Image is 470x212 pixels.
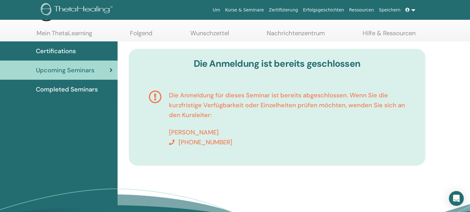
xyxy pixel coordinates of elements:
[377,4,403,16] a: Speichern
[449,191,464,206] div: Open Intercom Messenger
[300,4,347,16] a: Erfolgsgeschichten
[190,29,229,41] a: Wunschzettel
[130,29,153,41] a: Folgend
[169,127,406,137] p: [PERSON_NAME]
[223,4,266,16] a: Kurse & Seminare
[210,4,223,16] a: Um
[36,46,76,56] span: Certifications
[138,58,416,69] h3: Die Anmeldung ist bereits geschlossen
[363,29,416,41] a: Hilfe & Ressourcen
[179,138,232,146] span: [PHONE_NUMBER]
[36,66,94,75] span: Upcoming Seminars
[36,85,98,94] span: Completed Seminars
[41,3,115,17] img: logo.png
[169,90,406,120] p: Die Anmeldung für dieses Seminar ist bereits abgeschlossen. Wenn Sie die kurzfristige Verfügbarke...
[37,29,92,41] a: Mein ThetaLearning
[267,29,325,41] a: Nachrichtenzentrum
[347,4,376,16] a: Ressourcen
[266,4,300,16] a: Zertifizierung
